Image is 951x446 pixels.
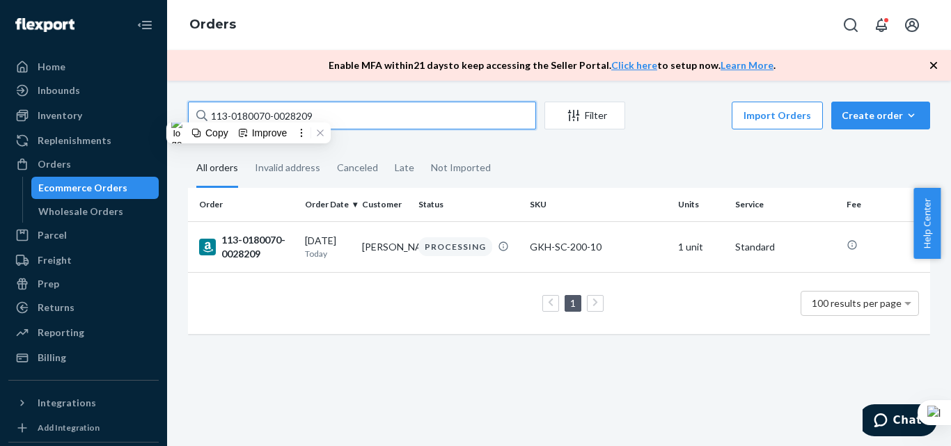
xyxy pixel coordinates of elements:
[305,234,351,260] div: [DATE]
[15,18,74,32] img: Flexport logo
[8,392,159,414] button: Integrations
[356,221,414,272] td: [PERSON_NAME]
[8,249,159,271] a: Freight
[898,11,926,39] button: Open account menu
[730,188,841,221] th: Service
[38,205,123,218] div: Wholesale Orders
[196,150,238,188] div: All orders
[8,347,159,369] a: Billing
[362,198,408,210] div: Customer
[8,104,159,127] a: Inventory
[431,150,491,186] div: Not Imported
[863,404,937,439] iframe: Opens a widget where you can chat to one of our agents
[131,11,159,39] button: Close Navigation
[31,200,159,223] a: Wholesale Orders
[8,224,159,246] a: Parcel
[673,188,730,221] th: Units
[524,188,673,221] th: SKU
[199,233,294,261] div: 113-0180070-0028209
[8,296,159,319] a: Returns
[732,102,823,129] button: Import Orders
[188,188,299,221] th: Order
[38,351,66,365] div: Billing
[337,150,378,186] div: Canceled
[831,102,930,129] button: Create order
[8,321,159,344] a: Reporting
[545,109,624,122] div: Filter
[8,420,159,436] a: Add Integration
[38,109,82,122] div: Inventory
[837,11,865,39] button: Open Search Box
[567,297,579,309] a: Page 1 is your current page
[38,253,72,267] div: Freight
[418,237,492,256] div: PROCESSING
[38,157,71,171] div: Orders
[305,248,351,260] p: Today
[299,188,356,221] th: Order Date
[38,181,127,195] div: Ecommerce Orders
[329,58,776,72] p: Enable MFA within 21 days to keep accessing the Seller Portal. to setup now. .
[38,60,65,74] div: Home
[255,150,320,186] div: Invalid address
[8,79,159,102] a: Inbounds
[31,177,159,199] a: Ecommerce Orders
[8,56,159,78] a: Home
[38,277,59,291] div: Prep
[38,83,80,97] div: Inbounds
[530,240,667,254] div: GKH-SC-200-10
[38,326,84,340] div: Reporting
[812,297,902,309] span: 100 results per page
[673,221,730,272] td: 1 unit
[38,228,67,242] div: Parcel
[544,102,625,129] button: Filter
[395,150,414,186] div: Late
[735,240,835,254] p: Standard
[8,273,159,295] a: Prep
[841,188,930,221] th: Fee
[842,109,920,122] div: Create order
[38,301,74,314] div: Returns
[867,11,895,39] button: Open notifications
[721,59,773,71] a: Learn More
[8,153,159,175] a: Orders
[189,17,236,32] a: Orders
[413,188,524,221] th: Status
[913,188,941,259] button: Help Center
[611,59,657,71] a: Click here
[8,129,159,152] a: Replenishments
[178,5,247,45] ol: breadcrumbs
[38,134,111,148] div: Replenishments
[38,422,100,433] div: Add Integration
[38,396,96,410] div: Integrations
[188,102,536,129] input: Search orders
